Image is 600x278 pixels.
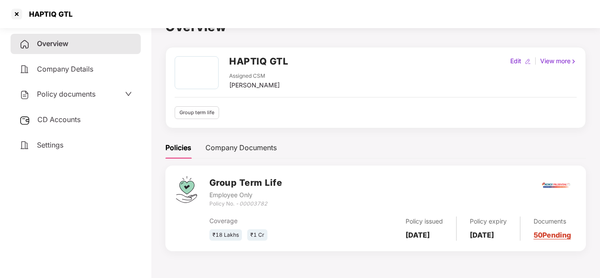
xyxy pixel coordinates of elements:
[525,58,531,65] img: editIcon
[176,176,197,203] img: svg+xml;base64,PHN2ZyB4bWxucz0iaHR0cDovL3d3dy53My5vcmcvMjAwMC9zdmciIHdpZHRoPSI0Ny43MTQiIGhlaWdodD...
[509,56,523,66] div: Edit
[37,39,68,48] span: Overview
[37,65,93,73] span: Company Details
[209,190,282,200] div: Employee Only
[19,115,30,126] img: svg+xml;base64,PHN2ZyB3aWR0aD0iMjUiIGhlaWdodD0iMjQiIHZpZXdCb3g9IjAgMCAyNSAyNCIgZmlsbD0ibm9uZSIgeG...
[571,58,577,65] img: rightIcon
[534,217,571,226] div: Documents
[229,80,280,90] div: [PERSON_NAME]
[229,72,280,80] div: Assigned CSM
[209,176,282,190] h3: Group Term Life
[37,141,63,149] span: Settings
[19,90,30,100] img: svg+xml;base64,PHN2ZyB4bWxucz0iaHR0cDovL3d3dy53My5vcmcvMjAwMC9zdmciIHdpZHRoPSIyNCIgaGVpZ2h0PSIyNC...
[229,54,288,69] h2: HAPTIQ GTL
[19,140,30,151] img: svg+xml;base64,PHN2ZyB4bWxucz0iaHR0cDovL3d3dy53My5vcmcvMjAwMC9zdmciIHdpZHRoPSIyNCIgaGVpZ2h0PSIyNC...
[541,170,572,201] img: iciciprud.png
[24,10,73,18] div: HAPTIQ GTL
[538,56,578,66] div: View more
[19,39,30,50] img: svg+xml;base64,PHN2ZyB4bWxucz0iaHR0cDovL3d3dy53My5vcmcvMjAwMC9zdmciIHdpZHRoPSIyNCIgaGVpZ2h0PSIyNC...
[239,200,267,207] i: 00003782
[37,90,95,98] span: Policy documents
[533,56,538,66] div: |
[37,115,80,124] span: CD Accounts
[209,216,331,226] div: Coverage
[205,142,277,153] div: Company Documents
[247,229,267,241] div: ₹1 Cr
[534,231,571,239] a: 50 Pending
[470,231,494,239] b: [DATE]
[125,90,132,97] span: down
[19,64,30,75] img: svg+xml;base64,PHN2ZyB4bWxucz0iaHR0cDovL3d3dy53My5vcmcvMjAwMC9zdmciIHdpZHRoPSIyNCIgaGVpZ2h0PSIyNC...
[406,217,443,226] div: Policy issued
[165,142,191,153] div: Policies
[470,217,507,226] div: Policy expiry
[175,106,219,119] div: Group term life
[406,231,430,239] b: [DATE]
[209,200,282,208] div: Policy No. -
[209,229,242,241] div: ₹18 Lakhs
